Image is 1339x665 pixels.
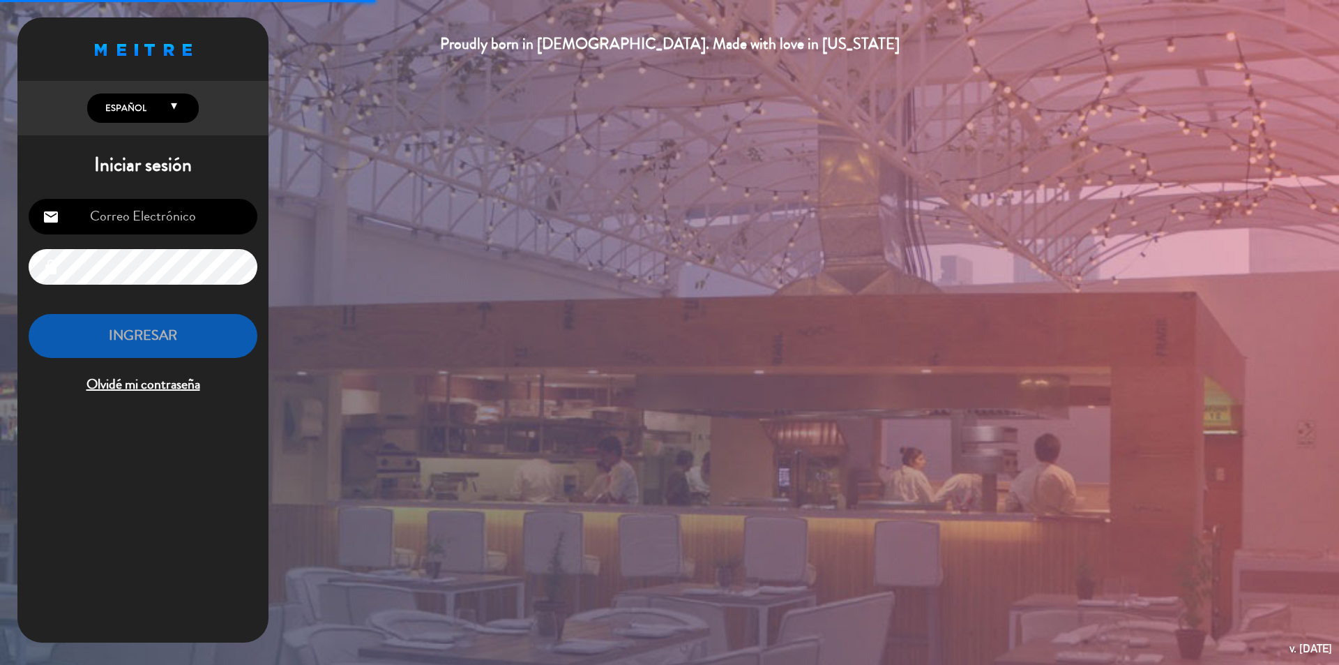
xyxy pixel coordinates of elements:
span: Olvidé mi contraseña [29,373,257,396]
button: INGRESAR [29,314,257,358]
input: Correo Electrónico [29,199,257,234]
i: email [43,209,59,225]
i: lock [43,259,59,276]
div: v. [DATE] [1289,639,1332,658]
span: Español [102,101,146,115]
h1: Iniciar sesión [17,154,268,177]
